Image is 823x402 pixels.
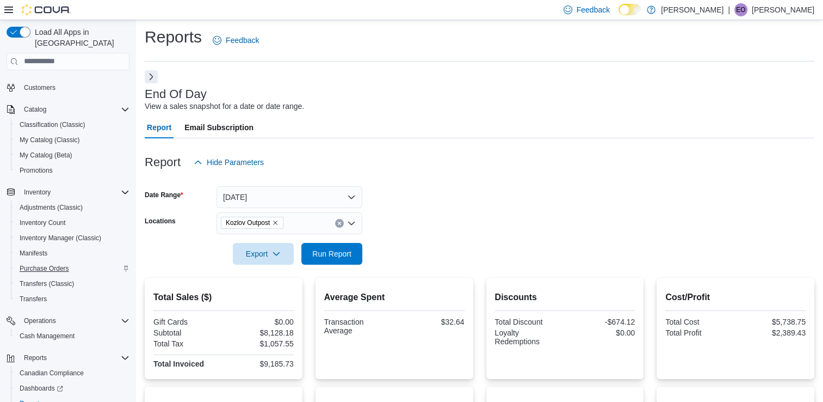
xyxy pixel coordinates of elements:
[20,81,60,94] a: Customers
[15,118,90,131] a: Classification (Classic)
[15,382,67,395] a: Dashboards
[147,117,171,138] span: Report
[184,117,253,138] span: Email Subscription
[15,201,129,214] span: Adjustments (Classic)
[2,102,134,117] button: Catalog
[15,293,129,306] span: Transfers
[736,3,745,16] span: EO
[495,291,635,304] h2: Discounts
[20,203,83,212] span: Adjustments (Classic)
[239,243,287,265] span: Export
[661,3,723,16] p: [PERSON_NAME]
[752,3,814,16] p: [PERSON_NAME]
[11,381,134,396] a: Dashboards
[335,219,344,228] button: Clear input
[20,218,66,227] span: Inventory Count
[11,291,134,307] button: Transfers
[15,247,52,260] a: Manifests
[11,276,134,291] button: Transfers (Classic)
[207,157,264,168] span: Hide Parameters
[11,366,134,381] button: Canadian Compliance
[347,219,356,228] button: Open list of options
[2,313,134,328] button: Operations
[145,101,304,112] div: View a sales snapshot for a date or date range.
[324,318,392,335] div: Transaction Average
[30,27,129,48] span: Load All Apps in [GEOGRAPHIC_DATA]
[20,384,63,393] span: Dashboards
[20,351,129,364] span: Reports
[153,318,221,326] div: Gift Cards
[226,339,294,348] div: $1,057.55
[20,314,60,327] button: Operations
[15,201,87,214] a: Adjustments (Classic)
[324,291,465,304] h2: Average Spent
[24,354,47,362] span: Reports
[15,367,129,380] span: Canadian Compliance
[153,360,204,368] strong: Total Invoiced
[11,328,134,344] button: Cash Management
[20,136,80,144] span: My Catalog (Classic)
[2,185,134,200] button: Inventory
[189,151,268,173] button: Hide Parameters
[20,249,47,258] span: Manifests
[20,314,129,327] span: Operations
[15,216,70,229] a: Inventory Count
[15,247,129,260] span: Manifests
[15,293,51,306] a: Transfers
[226,318,294,326] div: $0.00
[397,318,465,326] div: $32.64
[20,234,101,242] span: Inventory Manager (Classic)
[145,26,202,48] h1: Reports
[15,164,129,177] span: Promotions
[226,217,270,228] span: Kozlov Outpost
[15,330,129,343] span: Cash Management
[20,166,53,175] span: Promotions
[20,120,85,129] span: Classification (Classic)
[15,262,129,275] span: Purchase Orders
[208,29,263,51] a: Feedback
[226,328,294,337] div: $8,128.18
[15,367,88,380] a: Canadian Compliance
[153,328,221,337] div: Subtotal
[20,186,55,199] button: Inventory
[301,243,362,265] button: Run Report
[15,277,129,290] span: Transfers (Classic)
[153,291,294,304] h2: Total Sales ($)
[734,3,747,16] div: Eden O'Reilly
[567,328,635,337] div: $0.00
[15,262,73,275] a: Purchase Orders
[24,83,55,92] span: Customers
[24,188,51,197] span: Inventory
[11,163,134,178] button: Promotions
[24,105,46,114] span: Catalog
[567,318,635,326] div: -$674.12
[233,243,294,265] button: Export
[577,4,610,15] span: Feedback
[145,191,183,199] label: Date Range
[15,382,129,395] span: Dashboards
[11,261,134,276] button: Purchase Orders
[11,215,134,230] button: Inventory Count
[20,264,69,273] span: Purchase Orders
[2,80,134,95] button: Customers
[15,330,79,343] a: Cash Management
[728,3,730,16] p: |
[495,318,563,326] div: Total Discount
[22,4,71,15] img: Cova
[20,103,51,116] button: Catalog
[665,318,733,326] div: Total Cost
[20,295,47,303] span: Transfers
[11,246,134,261] button: Manifests
[145,156,181,169] h3: Report
[221,217,283,229] span: Kozlov Outpost
[226,360,294,368] div: $9,185.73
[20,186,129,199] span: Inventory
[20,151,72,160] span: My Catalog (Beta)
[2,350,134,366] button: Reports
[20,103,129,116] span: Catalog
[145,88,207,101] h3: End Of Day
[11,132,134,148] button: My Catalog (Classic)
[15,277,78,290] a: Transfers (Classic)
[20,279,74,288] span: Transfers (Classic)
[11,200,134,215] button: Adjustments (Classic)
